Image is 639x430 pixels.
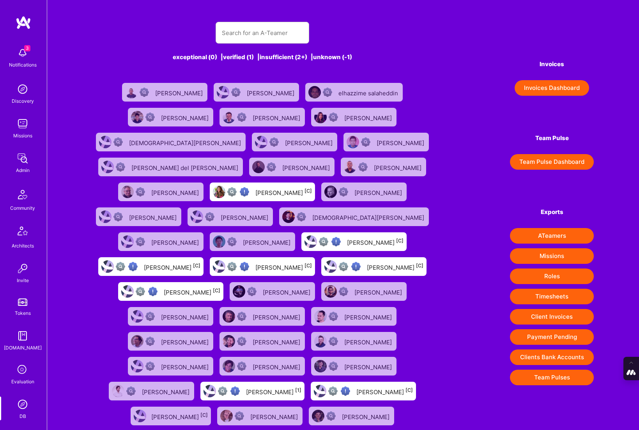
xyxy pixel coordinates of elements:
div: [PERSON_NAME] [221,212,270,222]
a: User AvatarNot Scrubbed[PERSON_NAME] [125,105,216,130]
img: Not fully vetted [319,237,328,246]
button: Client Invoices [510,309,594,325]
img: Not Scrubbed [323,88,332,97]
a: User AvatarNot Scrubbed[PERSON_NAME] [249,130,340,154]
button: Invoices Dashboard [515,80,589,96]
img: User Avatar [312,410,324,422]
div: [PERSON_NAME] [344,112,393,122]
a: User AvatarNot Scrubbed[PERSON_NAME] [216,105,308,130]
img: User Avatar [121,186,134,198]
a: User AvatarNot Scrubbed[PERSON_NAME] [119,80,211,105]
div: [PERSON_NAME] [164,286,220,297]
img: User Avatar [223,360,235,372]
img: User Avatar [223,310,235,323]
a: User AvatarNot Scrubbed[PERSON_NAME] [318,179,410,204]
a: User AvatarNot fully vettedHigh Potential User[PERSON_NAME][C] [318,254,430,279]
a: User AvatarNot Scrubbed[PERSON_NAME] del [PERSON_NAME] [95,154,246,179]
a: User AvatarNot Scrubbed[PERSON_NAME] [211,80,302,105]
img: Not Scrubbed [269,137,279,147]
img: User Avatar [304,235,317,248]
img: User Avatar [314,310,327,323]
div: [DEMOGRAPHIC_DATA][PERSON_NAME] [129,137,243,147]
button: Payment Pending [510,329,594,345]
img: User Avatar [101,260,114,273]
img: User Avatar [314,111,327,123]
a: User AvatarNot Scrubbed[PERSON_NAME] [308,354,400,379]
div: [PERSON_NAME] [129,212,178,222]
img: User Avatar [344,161,356,173]
img: Not Scrubbed [339,187,348,197]
div: [PERSON_NAME] [155,87,204,97]
img: User Avatar [282,211,295,223]
div: [PERSON_NAME] [263,286,312,297]
img: Not fully vetted [227,187,237,197]
div: [PERSON_NAME] [354,286,404,297]
img: User Avatar [314,360,327,372]
div: Missions [13,132,32,140]
img: User Avatar [121,285,134,298]
a: User AvatarNot fully vettedHigh Potential User[PERSON_NAME][C] [298,229,410,254]
div: Evaluation [11,377,34,386]
a: User AvatarNot Scrubbed[PERSON_NAME] [125,329,216,354]
img: Not Scrubbed [227,237,237,246]
img: Not Scrubbed [329,112,338,122]
a: User AvatarNot Scrubbed[PERSON_NAME] [340,130,432,154]
a: User AvatarNot Scrubbed[DEMOGRAPHIC_DATA][PERSON_NAME] [93,130,249,154]
div: [DEMOGRAPHIC_DATA][PERSON_NAME] [312,212,426,222]
a: User AvatarNot Scrubbed[PERSON_NAME] [308,304,400,329]
img: Not Scrubbed [126,386,136,396]
img: User Avatar [213,186,225,198]
a: User AvatarNot Scrubbed[DEMOGRAPHIC_DATA][PERSON_NAME] [276,204,432,229]
div: Invite [17,276,29,284]
img: Admin Search [15,397,30,412]
a: User AvatarNot Scrubbed[PERSON_NAME] [318,279,410,304]
button: Timesheets [510,289,594,304]
img: Not Scrubbed [145,337,155,346]
div: [PERSON_NAME] [253,361,302,371]
a: User AvatarNot Scrubbed[PERSON_NAME] [115,229,207,254]
a: User AvatarNot Scrubbed[PERSON_NAME] [216,304,308,329]
div: Admin [16,166,30,174]
img: User Avatar [99,136,112,148]
img: User Avatar [347,136,359,148]
div: [PERSON_NAME] [344,311,393,321]
div: [PERSON_NAME] [342,411,391,421]
div: [PERSON_NAME] [347,237,404,247]
img: User Avatar [217,86,229,98]
sup: [1] [295,387,301,393]
img: User Avatar [134,410,146,422]
img: User Avatar [125,86,138,98]
div: [PERSON_NAME] [151,411,208,421]
img: Not fully vetted [116,262,125,271]
a: User AvatarNot Scrubbed[PERSON_NAME] [214,404,306,428]
img: User Avatar [99,211,112,223]
img: teamwork [15,116,30,132]
img: User Avatar [223,335,235,348]
div: [PERSON_NAME] [142,386,191,396]
div: Community [10,204,35,212]
img: High Potential User [148,287,158,296]
img: Not Scrubbed [145,112,155,122]
img: Not Scrubbed [145,362,155,371]
div: [PERSON_NAME] [356,386,413,396]
a: User AvatarNot Scrubbed[PERSON_NAME] [338,154,429,179]
img: High Potential User [128,262,138,271]
div: [PERSON_NAME] [253,311,302,321]
a: User AvatarNot Scrubbed[PERSON_NAME] [125,304,216,329]
img: Not Scrubbed [361,137,370,147]
img: discovery [15,81,30,97]
div: [PERSON_NAME] [161,361,210,371]
img: Not Scrubbed [237,362,246,371]
img: Not Scrubbed [329,312,338,321]
img: Architects [13,223,32,242]
button: Missions [510,248,594,264]
div: [PERSON_NAME] [161,311,210,321]
img: tokens [18,298,27,306]
img: Not Scrubbed [247,287,257,296]
a: User Avatar[PERSON_NAME][C] [127,404,214,428]
img: User Avatar [220,410,233,422]
a: User AvatarNot fully vettedHigh Potential User[PERSON_NAME][C] [95,254,207,279]
div: DB [19,412,26,420]
a: Invoices Dashboard [510,80,594,96]
h4: Team Pulse [510,135,594,142]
